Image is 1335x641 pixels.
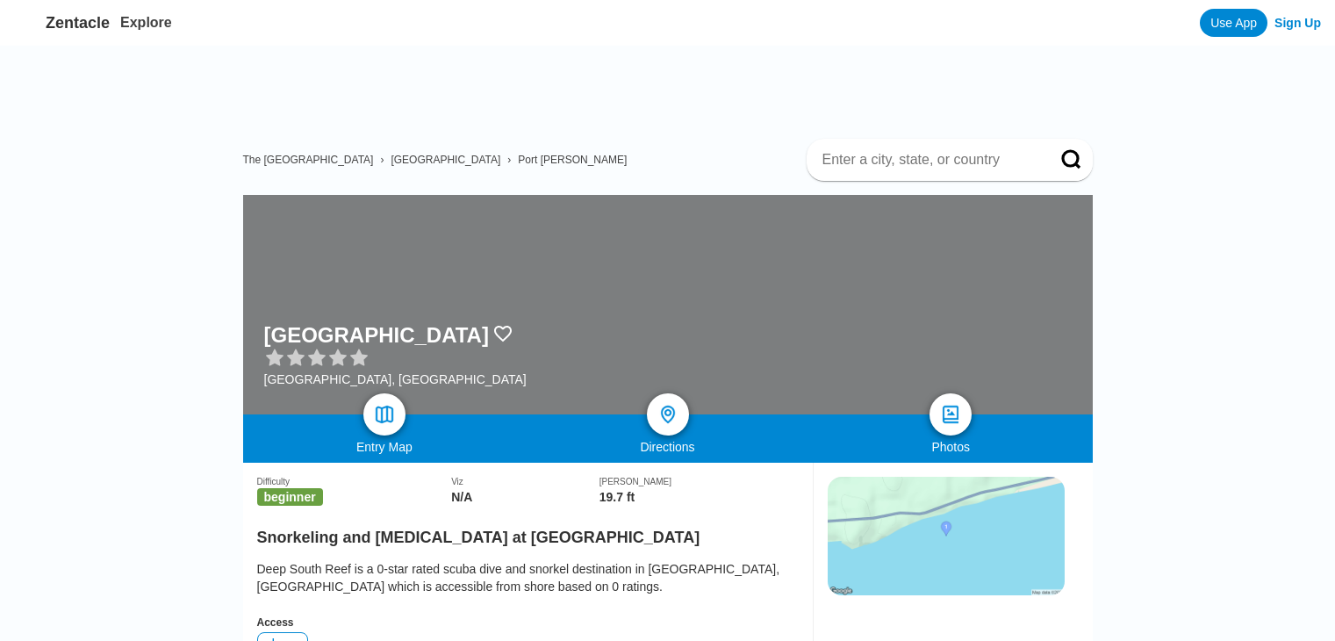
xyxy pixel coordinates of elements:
[257,488,323,506] span: beginner
[120,15,172,30] a: Explore
[363,393,406,436] a: map
[391,154,500,166] a: [GEOGRAPHIC_DATA]
[526,440,809,454] div: Directions
[257,560,799,595] div: Deep South Reef is a 0-star rated scuba dive and snorkel destination in [GEOGRAPHIC_DATA], [GEOGR...
[518,154,627,166] a: Port [PERSON_NAME]
[821,151,1037,169] input: Enter a city, state, or country
[380,154,384,166] span: ›
[657,404,678,425] img: directions
[374,404,395,425] img: map
[46,14,110,32] span: Zentacle
[257,616,799,629] div: Access
[809,440,1093,454] div: Photos
[940,404,961,425] img: photos
[14,9,110,37] a: Zentacle logoZentacle
[929,393,972,436] a: photos
[599,477,799,486] div: [PERSON_NAME]
[243,154,374,166] a: The [GEOGRAPHIC_DATA]
[451,490,599,504] div: N/A
[264,323,489,348] h1: [GEOGRAPHIC_DATA]
[599,490,799,504] div: 19.7 ft
[1274,16,1321,30] a: Sign Up
[1200,9,1267,37] a: Use App
[243,440,527,454] div: Entry Map
[451,477,599,486] div: Viz
[507,154,511,166] span: ›
[257,477,452,486] div: Difficulty
[828,477,1065,595] img: staticmap
[264,372,527,386] div: [GEOGRAPHIC_DATA], [GEOGRAPHIC_DATA]
[257,518,799,547] h2: Snorkeling and [MEDICAL_DATA] at [GEOGRAPHIC_DATA]
[14,9,42,37] img: Zentacle logo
